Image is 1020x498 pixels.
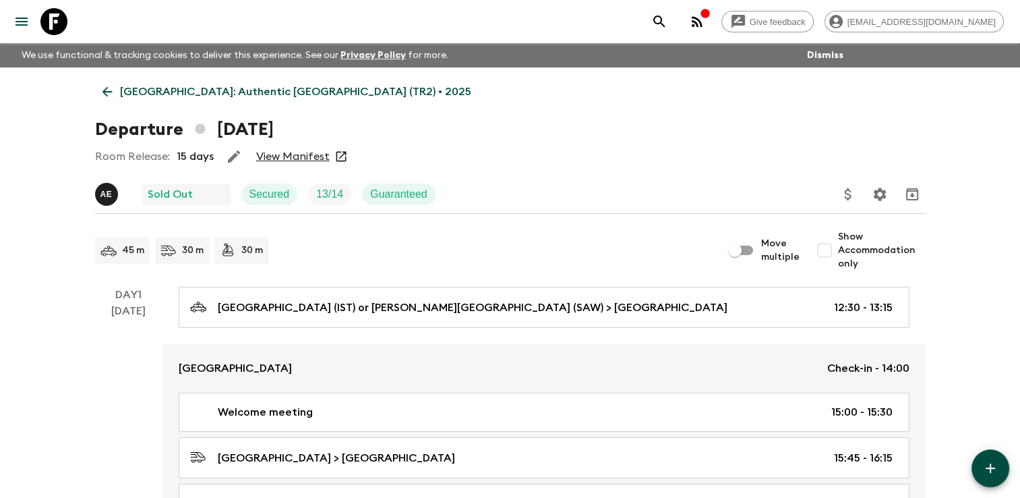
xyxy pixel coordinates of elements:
[179,360,292,377] p: [GEOGRAPHIC_DATA]
[899,181,926,208] button: Archive (Completed, Cancelled or Unsynced Departures only)
[316,186,343,202] p: 13 / 14
[95,183,121,206] button: AE
[218,450,455,466] p: [GEOGRAPHIC_DATA] > [GEOGRAPHIC_DATA]
[8,8,35,35] button: menu
[122,244,144,257] p: 45 m
[182,244,204,257] p: 30 m
[824,11,1004,32] div: [EMAIL_ADDRESS][DOMAIN_NAME]
[16,43,454,67] p: We use functional & tracking cookies to deliver this experience. See our for more.
[95,78,479,105] a: [GEOGRAPHIC_DATA]: Authentic [GEOGRAPHIC_DATA] (TR2) • 2025
[177,148,214,165] p: 15 days
[761,237,800,264] span: Move multiple
[241,244,263,257] p: 30 m
[148,186,193,202] p: Sold Out
[866,181,893,208] button: Settings
[120,84,471,100] p: [GEOGRAPHIC_DATA]: Authentic [GEOGRAPHIC_DATA] (TR2) • 2025
[179,287,909,328] a: [GEOGRAPHIC_DATA] (IST) or [PERSON_NAME][GEOGRAPHIC_DATA] (SAW) > [GEOGRAPHIC_DATA]12:30 - 13:15
[95,187,121,198] span: Alp Edward Watmough
[827,360,909,377] p: Check-in - 14:00
[256,150,330,163] a: View Manifest
[249,186,290,202] p: Secured
[646,8,673,35] button: search adventures
[179,437,909,478] a: [GEOGRAPHIC_DATA] > [GEOGRAPHIC_DATA]15:45 - 16:15
[162,344,926,393] a: [GEOGRAPHIC_DATA]Check-in - 14:00
[804,46,847,65] button: Dismiss
[308,184,351,205] div: Trip Fill
[95,287,162,303] p: Day 1
[218,300,727,316] p: [GEOGRAPHIC_DATA] (IST) or [PERSON_NAME][GEOGRAPHIC_DATA] (SAW) > [GEOGRAPHIC_DATA]
[721,11,814,32] a: Give feedback
[840,17,1003,27] span: [EMAIL_ADDRESS][DOMAIN_NAME]
[95,116,274,143] h1: Departure [DATE]
[834,450,893,466] p: 15:45 - 16:15
[370,186,427,202] p: Guaranteed
[340,51,406,60] a: Privacy Policy
[742,17,813,27] span: Give feedback
[838,230,926,271] span: Show Accommodation only
[100,189,113,200] p: A E
[831,404,893,420] p: 15:00 - 15:30
[218,404,313,420] p: Welcome meeting
[95,148,170,165] p: Room Release:
[834,300,893,316] p: 12:30 - 13:15
[241,184,298,205] div: Secured
[179,393,909,432] a: Welcome meeting15:00 - 15:30
[835,181,862,208] button: Update Price, Early Bird Discount and Costs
